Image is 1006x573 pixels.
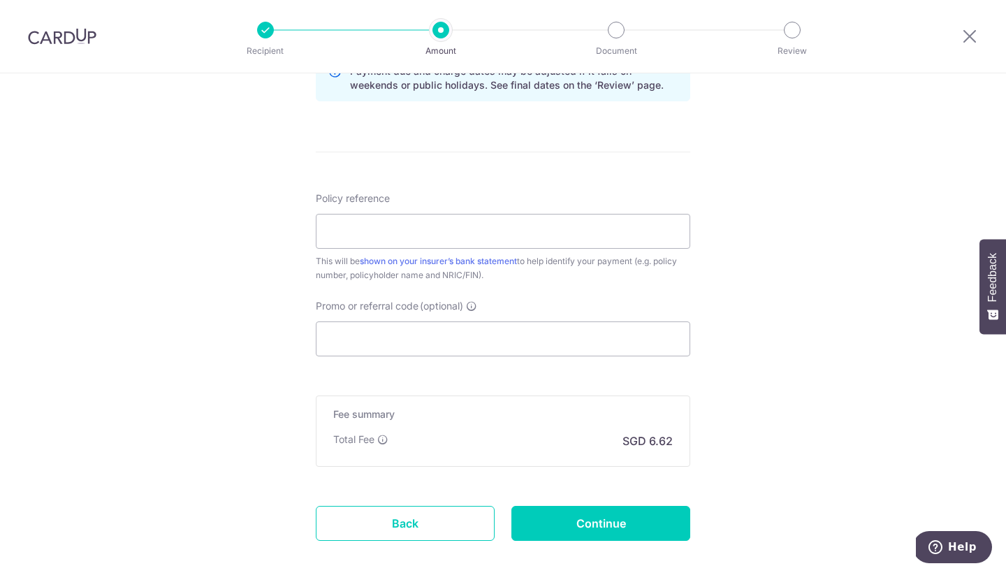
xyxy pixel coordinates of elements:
[316,254,690,282] div: This will be to help identify your payment (e.g. policy number, policyholder name and NRIC/FIN).
[979,239,1006,334] button: Feedback - Show survey
[420,299,463,313] span: (optional)
[28,28,96,45] img: CardUp
[986,253,999,302] span: Feedback
[564,44,668,58] p: Document
[333,407,673,421] h5: Fee summary
[916,531,992,566] iframe: Opens a widget where you can find more information
[316,299,418,313] span: Promo or referral code
[360,256,517,266] a: shown on your insurer’s bank statement
[316,191,390,205] label: Policy reference
[511,506,690,541] input: Continue
[741,44,844,58] p: Review
[350,64,678,92] p: Payment due and charge dates may be adjusted if it falls on weekends or public holidays. See fina...
[622,433,673,449] p: SGD 6.62
[333,433,374,447] p: Total Fee
[214,44,317,58] p: Recipient
[316,506,495,541] a: Back
[389,44,493,58] p: Amount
